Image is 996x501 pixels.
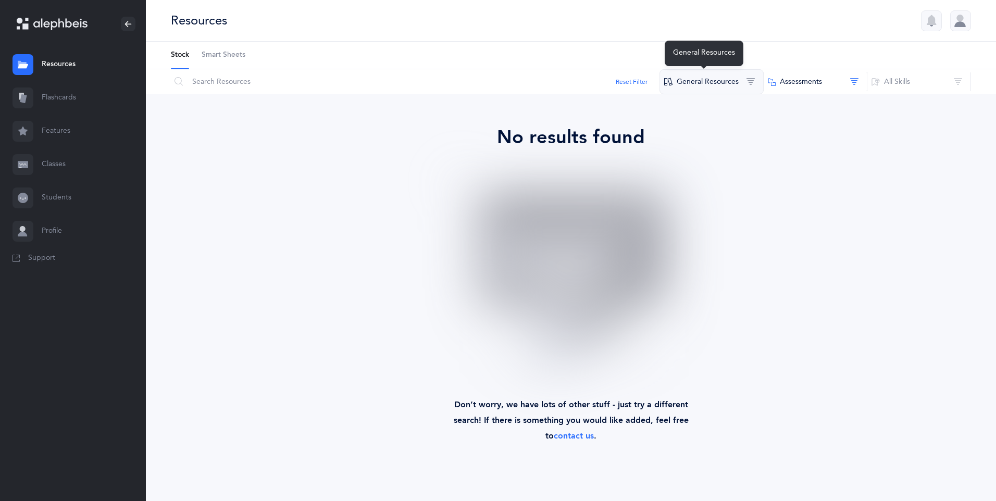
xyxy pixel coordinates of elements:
[616,77,648,86] button: Reset Filter
[665,41,743,66] div: General Resources
[170,69,660,94] input: Search Resources
[867,69,971,94] button: All Skills
[439,368,703,444] div: Don’t worry, we have lots of other stuff - just try a different search! If there is something you...
[659,69,764,94] button: General Resources
[28,253,55,264] span: Support
[171,12,227,29] div: Resources
[763,69,867,94] button: Assessments
[175,123,967,152] div: No results found
[554,431,594,441] a: contact us
[202,50,245,60] span: Smart Sheets
[447,172,695,368] img: no-resources-found.svg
